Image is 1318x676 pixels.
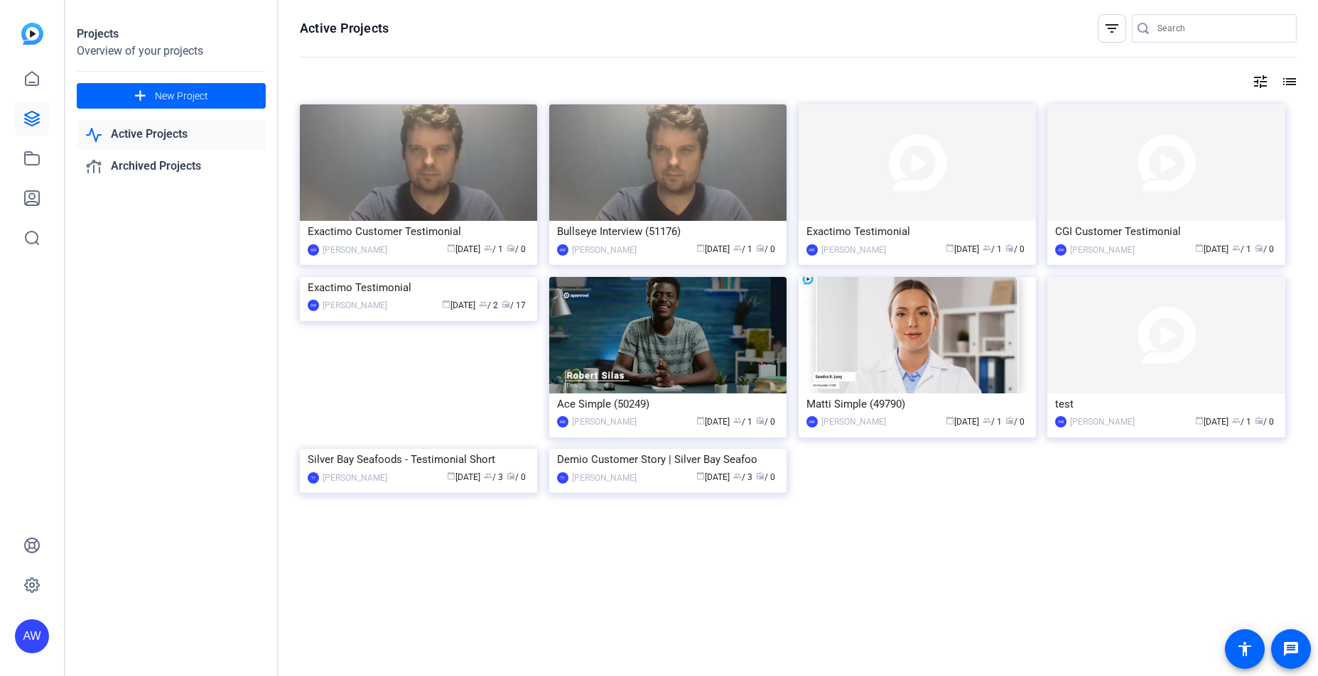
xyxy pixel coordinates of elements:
div: AW [1055,244,1066,256]
span: / 1 [1232,244,1251,254]
span: / 17 [502,300,526,310]
img: blue-gradient.svg [21,23,43,45]
span: group [733,471,742,480]
span: group [484,244,492,252]
div: [PERSON_NAME] [572,243,637,257]
span: calendar_today [447,244,455,252]
span: [DATE] [696,472,730,482]
span: / 0 [1255,417,1274,427]
span: group [1232,244,1241,252]
div: Exactimo Testimonial [806,221,1028,242]
div: TY [557,472,568,484]
span: radio [507,244,515,252]
span: calendar_today [696,244,705,252]
span: calendar_today [696,416,705,425]
span: / 1 [983,417,1002,427]
span: / 0 [507,472,526,482]
mat-icon: filter_list [1103,20,1120,37]
span: radio [502,300,510,308]
input: Search [1157,20,1285,37]
span: calendar_today [442,300,450,308]
span: New Project [155,89,208,104]
div: TY [308,472,319,484]
div: Ace Simple (50249) [557,393,779,415]
div: Bullseye Interview (51176) [557,221,779,242]
span: radio [1005,416,1014,425]
span: / 0 [756,244,775,254]
div: Projects [77,26,266,43]
span: [DATE] [946,244,979,254]
span: / 0 [1255,244,1274,254]
span: calendar_today [1195,244,1204,252]
div: AW [15,619,49,653]
div: CGI Customer Testimonial [1055,221,1277,242]
mat-icon: accessibility [1236,640,1253,658]
span: radio [1255,416,1263,425]
mat-icon: list [1280,73,1297,90]
div: Demio Customer Story | Silver Bay Seafoo [557,449,779,470]
span: / 1 [484,244,503,254]
div: [PERSON_NAME] [323,471,387,485]
span: [DATE] [696,244,730,254]
span: / 0 [1005,244,1025,254]
span: group [983,416,991,425]
button: New Project [77,83,266,109]
mat-icon: add [131,87,149,105]
span: radio [756,244,765,252]
span: / 0 [756,417,775,427]
span: calendar_today [946,416,954,425]
div: AW [308,300,319,311]
div: [PERSON_NAME] [323,298,387,312]
span: group [484,471,492,480]
mat-icon: tune [1252,73,1269,90]
span: group [733,244,742,252]
span: / 3 [733,472,752,482]
span: radio [1005,244,1014,252]
span: [DATE] [1195,417,1228,427]
span: / 0 [756,472,775,482]
div: [PERSON_NAME] [572,471,637,485]
span: [DATE] [447,472,480,482]
span: radio [756,471,765,480]
mat-icon: message [1282,640,1300,658]
span: group [733,416,742,425]
span: / 0 [507,244,526,254]
span: group [983,244,991,252]
div: AW [806,416,818,427]
div: AW [806,244,818,256]
span: calendar_today [447,471,455,480]
span: radio [507,471,515,480]
span: / 0 [1005,417,1025,427]
div: Exactimo Testimonial [308,277,529,298]
div: AW [557,416,568,427]
a: Active Projects [77,120,266,149]
span: / 2 [479,300,498,310]
div: [PERSON_NAME] [323,243,387,257]
div: AW [308,244,319,256]
span: / 1 [733,244,752,254]
div: AW [1055,416,1066,427]
div: Overview of your projects [77,43,266,60]
span: / 3 [484,472,503,482]
h1: Active Projects [300,20,389,37]
span: / 1 [733,417,752,427]
span: / 1 [983,244,1002,254]
span: radio [756,416,765,425]
span: calendar_today [1195,416,1204,425]
div: Matti Simple (49790) [806,393,1028,415]
span: calendar_today [946,244,954,252]
div: test [1055,393,1277,415]
span: [DATE] [447,244,480,254]
div: [PERSON_NAME] [821,415,886,429]
span: [DATE] [1195,244,1228,254]
span: [DATE] [696,417,730,427]
span: calendar_today [696,471,705,480]
div: Exactimo Customer Testimonial [308,221,529,242]
a: Archived Projects [77,152,266,181]
span: [DATE] [442,300,475,310]
div: [PERSON_NAME] [821,243,886,257]
div: [PERSON_NAME] [1070,415,1135,429]
span: / 1 [1232,417,1251,427]
div: [PERSON_NAME] [1070,243,1135,257]
span: [DATE] [946,417,979,427]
